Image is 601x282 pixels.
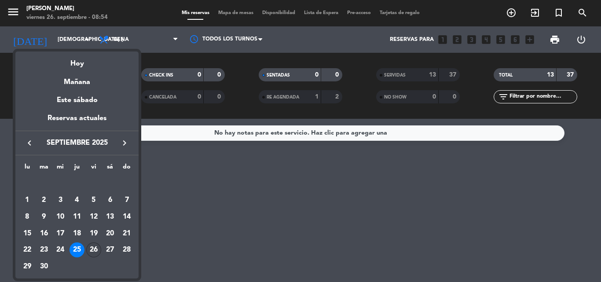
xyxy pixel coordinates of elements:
td: 14 de septiembre de 2025 [118,209,135,225]
td: 26 de septiembre de 2025 [85,242,102,259]
th: sábado [102,162,119,176]
th: miércoles [52,162,69,176]
td: 17 de septiembre de 2025 [52,225,69,242]
button: keyboard_arrow_right [117,137,132,149]
span: septiembre 2025 [37,137,117,149]
div: 17 [53,226,68,241]
div: 6 [103,193,117,208]
td: 18 de septiembre de 2025 [69,225,85,242]
div: 13 [103,209,117,224]
div: 16 [37,226,51,241]
div: 26 [86,242,101,257]
td: 23 de septiembre de 2025 [36,242,52,259]
div: 8 [20,209,35,224]
div: 24 [53,242,68,257]
div: 27 [103,242,117,257]
td: 22 de septiembre de 2025 [19,242,36,259]
td: 29 de septiembre de 2025 [19,258,36,275]
div: 10 [53,209,68,224]
td: 30 de septiembre de 2025 [36,258,52,275]
div: 22 [20,242,35,257]
div: 25 [70,242,84,257]
div: Este sábado [15,88,139,113]
div: 11 [70,209,84,224]
button: keyboard_arrow_left [22,137,37,149]
div: 2 [37,193,51,208]
div: Hoy [15,51,139,70]
td: 11 de septiembre de 2025 [69,209,85,225]
div: 7 [119,193,134,208]
td: 9 de septiembre de 2025 [36,209,52,225]
td: 24 de septiembre de 2025 [52,242,69,259]
i: keyboard_arrow_left [24,138,35,148]
div: 5 [86,193,101,208]
div: 19 [86,226,101,241]
div: 9 [37,209,51,224]
td: 19 de septiembre de 2025 [85,225,102,242]
div: 3 [53,193,68,208]
td: 6 de septiembre de 2025 [102,192,119,209]
div: Mañana [15,70,139,88]
th: domingo [118,162,135,176]
td: 28 de septiembre de 2025 [118,242,135,259]
div: Reservas actuales [15,113,139,131]
td: 13 de septiembre de 2025 [102,209,119,225]
td: 20 de septiembre de 2025 [102,225,119,242]
td: 5 de septiembre de 2025 [85,192,102,209]
td: 12 de septiembre de 2025 [85,209,102,225]
td: 21 de septiembre de 2025 [118,225,135,242]
td: 27 de septiembre de 2025 [102,242,119,259]
div: 30 [37,259,51,274]
div: 23 [37,242,51,257]
i: keyboard_arrow_right [119,138,130,148]
div: 28 [119,242,134,257]
td: 4 de septiembre de 2025 [69,192,85,209]
div: 18 [70,226,84,241]
td: 2 de septiembre de 2025 [36,192,52,209]
th: jueves [69,162,85,176]
div: 15 [20,226,35,241]
td: 10 de septiembre de 2025 [52,209,69,225]
td: SEP. [19,176,135,192]
div: 14 [119,209,134,224]
td: 3 de septiembre de 2025 [52,192,69,209]
td: 1 de septiembre de 2025 [19,192,36,209]
div: 20 [103,226,117,241]
th: martes [36,162,52,176]
td: 8 de septiembre de 2025 [19,209,36,225]
div: 21 [119,226,134,241]
div: 29 [20,259,35,274]
div: 12 [86,209,101,224]
th: lunes [19,162,36,176]
th: viernes [85,162,102,176]
td: 7 de septiembre de 2025 [118,192,135,209]
td: 15 de septiembre de 2025 [19,225,36,242]
td: 25 de septiembre de 2025 [69,242,85,259]
div: 4 [70,193,84,208]
div: 1 [20,193,35,208]
td: 16 de septiembre de 2025 [36,225,52,242]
